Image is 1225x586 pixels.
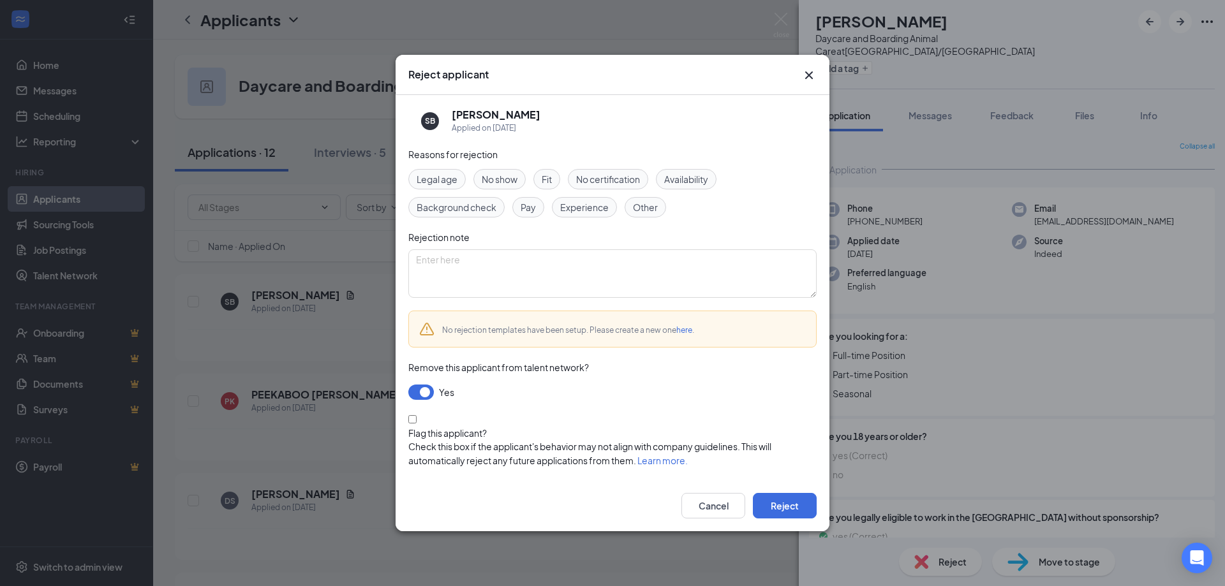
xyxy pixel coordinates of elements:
[801,68,817,83] button: Close
[442,325,694,335] span: No rejection templates have been setup. Please create a new one .
[753,493,817,518] button: Reject
[408,441,771,466] span: Check this box if the applicant's behavior may not align with company guidelines. This will autom...
[801,68,817,83] svg: Cross
[1182,543,1212,573] div: Open Intercom Messenger
[576,172,640,186] span: No certification
[408,362,589,373] span: Remove this applicant from talent network?
[560,200,609,214] span: Experience
[425,115,435,126] div: SB
[452,108,540,122] h5: [PERSON_NAME]
[664,172,708,186] span: Availability
[439,385,454,400] span: Yes
[542,172,552,186] span: Fit
[417,200,496,214] span: Background check
[408,415,417,423] input: Flag this applicant?
[452,122,540,135] div: Applied on [DATE]
[633,200,658,214] span: Other
[676,325,692,335] a: here
[417,172,457,186] span: Legal age
[408,68,489,82] h3: Reject applicant
[408,149,498,160] span: Reasons for rejection
[521,200,536,214] span: Pay
[482,172,517,186] span: No show
[681,493,745,518] button: Cancel
[419,321,434,337] svg: Warning
[408,231,470,243] span: Rejection note
[637,455,688,466] a: Learn more.
[408,427,817,439] div: Flag this applicant?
